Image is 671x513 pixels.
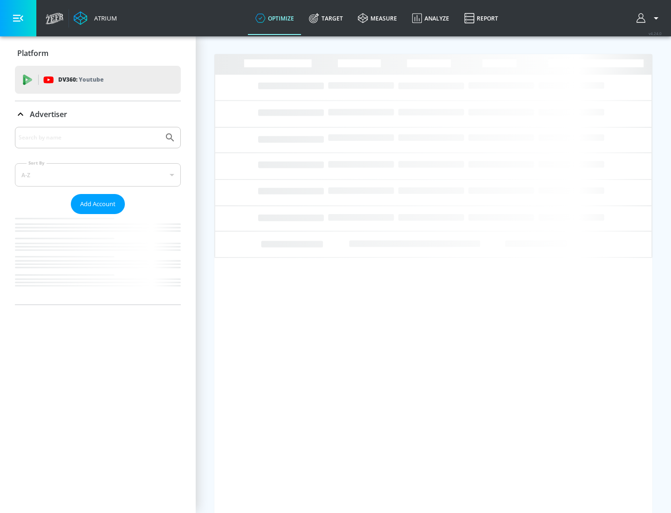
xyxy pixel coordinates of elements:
nav: list of Advertiser [15,214,181,305]
div: DV360: Youtube [15,66,181,94]
a: measure [350,1,404,35]
label: Sort By [27,160,47,166]
div: Advertiser [15,101,181,127]
p: Youtube [79,75,103,84]
p: Advertiser [30,109,67,119]
input: Search by name [19,132,160,144]
a: Atrium [74,11,117,25]
div: A-Z [15,163,181,187]
div: Advertiser [15,127,181,305]
a: optimize [248,1,301,35]
a: Report [457,1,506,35]
div: Platform [15,40,181,66]
a: Target [301,1,350,35]
span: Add Account [80,199,116,209]
div: Atrium [90,14,117,22]
p: Platform [17,48,48,58]
button: Add Account [71,194,125,214]
a: Analyze [404,1,457,35]
span: v 4.24.0 [649,31,662,36]
p: DV360: [58,75,103,85]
